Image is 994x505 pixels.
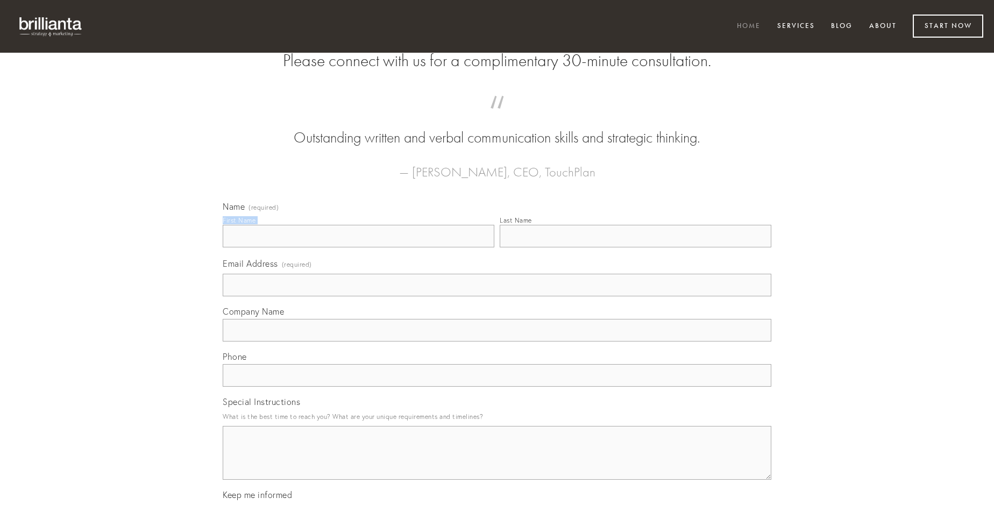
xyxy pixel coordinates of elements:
[223,409,771,424] p: What is the best time to reach you? What are your unique requirements and timelines?
[770,18,822,35] a: Services
[223,306,284,317] span: Company Name
[223,396,300,407] span: Special Instructions
[223,201,245,212] span: Name
[824,18,860,35] a: Blog
[730,18,768,35] a: Home
[11,11,91,42] img: brillianta - research, strategy, marketing
[223,51,771,71] h2: Please connect with us for a complimentary 30-minute consultation.
[862,18,904,35] a: About
[240,106,754,127] span: “
[223,258,278,269] span: Email Address
[240,106,754,148] blockquote: Outstanding written and verbal communication skills and strategic thinking.
[240,148,754,183] figcaption: — [PERSON_NAME], CEO, TouchPlan
[223,216,255,224] div: First Name
[223,351,247,362] span: Phone
[500,216,532,224] div: Last Name
[913,15,983,38] a: Start Now
[223,489,292,500] span: Keep me informed
[248,204,279,211] span: (required)
[282,257,312,272] span: (required)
